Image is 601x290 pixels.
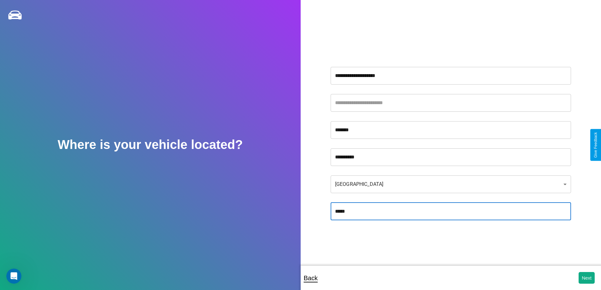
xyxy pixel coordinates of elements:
[593,132,598,158] div: Give Feedback
[331,175,571,193] div: [GEOGRAPHIC_DATA]
[579,272,595,284] button: Next
[304,272,318,284] p: Back
[58,138,243,152] h2: Where is your vehicle located?
[6,269,21,284] iframe: Intercom live chat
